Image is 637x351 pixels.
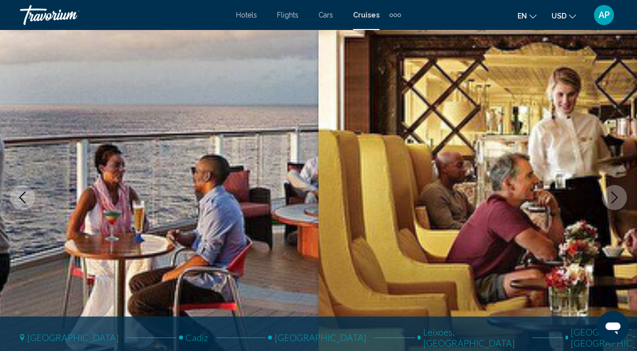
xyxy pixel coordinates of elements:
[274,332,366,343] span: [GEOGRAPHIC_DATA]
[517,12,527,20] span: en
[517,8,536,23] button: Change language
[277,11,298,19] a: Flights
[423,326,525,348] span: Leixoes, [GEOGRAPHIC_DATA]
[389,7,401,23] button: Extra navigation items
[602,185,627,210] button: Next image
[318,11,333,19] a: Cars
[353,11,379,19] a: Cruises
[185,332,208,343] span: Cadiz
[10,185,35,210] button: Previous image
[20,5,226,25] a: Travorium
[597,311,629,343] iframe: Button to launch messaging window
[236,11,257,19] a: Hotels
[27,332,119,343] span: [GEOGRAPHIC_DATA]
[591,4,617,25] button: User Menu
[551,8,576,23] button: Change currency
[598,10,610,20] span: AP
[551,12,566,20] span: USD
